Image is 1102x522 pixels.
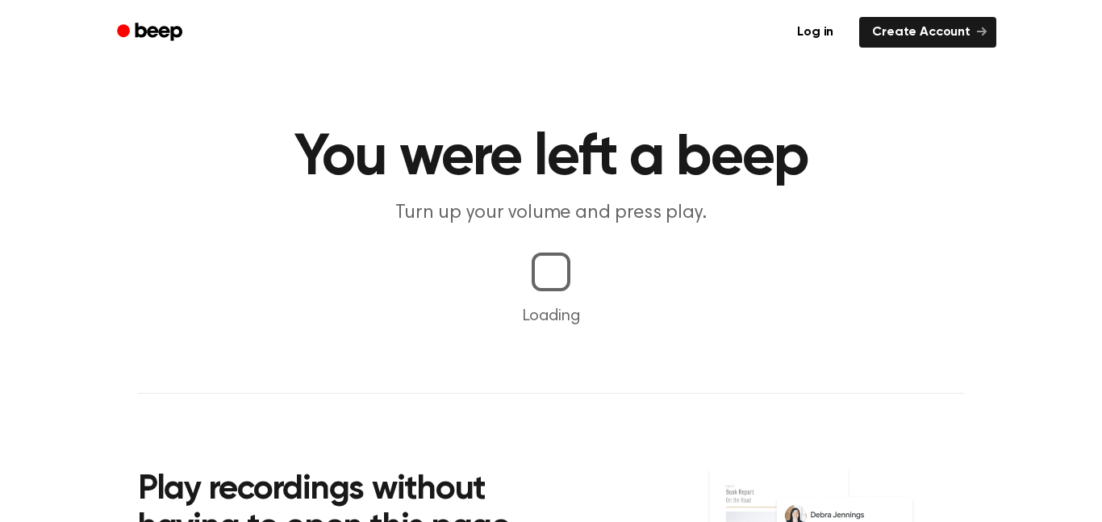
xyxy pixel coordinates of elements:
p: Loading [19,304,1083,328]
a: Create Account [859,17,996,48]
a: Beep [106,17,197,48]
a: Log in [781,14,849,51]
h1: You were left a beep [138,129,964,187]
p: Turn up your volume and press play. [241,200,861,227]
